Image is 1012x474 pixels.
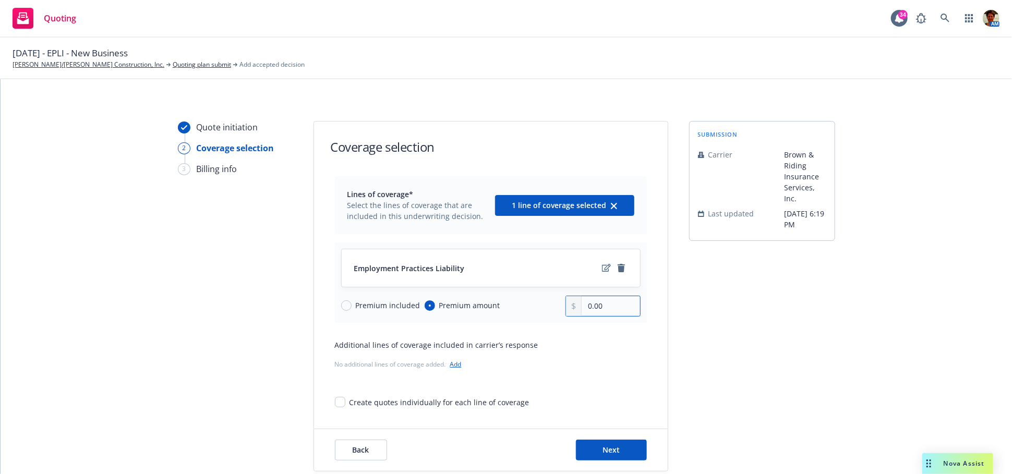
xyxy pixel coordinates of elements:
span: Back [353,445,369,455]
input: Premium amount [425,300,435,311]
span: [DATE] - EPLI - New Business [13,46,128,60]
h1: Coverage selection [331,138,435,155]
span: Last updated [708,208,754,219]
div: No additional lines of coverage added. [335,359,647,370]
span: submission [698,130,738,139]
span: Brown & Riding Insurance Services, Inc. [785,149,826,204]
div: Drag to move [922,453,935,474]
a: remove [615,262,628,274]
a: Quoting [8,4,80,33]
a: Search [935,8,956,29]
div: 3 [178,163,190,175]
div: 2 [178,142,190,154]
span: Select the lines of coverage that are included in this underwriting decision. [347,200,489,222]
a: Quoting plan submit [173,60,231,69]
input: Premium included [341,300,352,311]
span: Add accepted decision [239,60,305,69]
span: Employment Practices Liability [354,263,465,274]
button: Next [576,440,647,460]
button: Nova Assist [922,453,993,474]
svg: clear selection [611,203,617,209]
div: Additional lines of coverage included in carrier’s response [335,339,647,350]
a: edit [600,262,613,274]
span: Premium amount [439,300,500,311]
span: Next [603,445,620,455]
span: Carrier [708,149,733,160]
span: Nova Assist [944,459,985,468]
a: Switch app [959,8,980,29]
img: photo [983,10,999,27]
div: Coverage selection [197,142,274,154]
a: Report a Bug [911,8,932,29]
button: 1 line of coverage selectedclear selection [495,195,634,216]
span: Premium included [356,300,420,311]
span: [DATE] 6:19 PM [785,208,826,230]
a: Add [450,360,462,369]
span: Quoting [44,14,76,22]
button: Back [335,440,387,460]
span: 1 line of coverage selected [512,200,607,210]
div: Create quotes individually for each line of coverage [350,397,529,408]
div: 34 [898,10,908,19]
a: [PERSON_NAME]/[PERSON_NAME] Construction, Inc. [13,60,164,69]
span: Lines of coverage* [347,189,489,200]
div: Quote initiation [197,121,258,133]
input: 0.00 [582,296,640,316]
div: Billing info [197,163,237,175]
